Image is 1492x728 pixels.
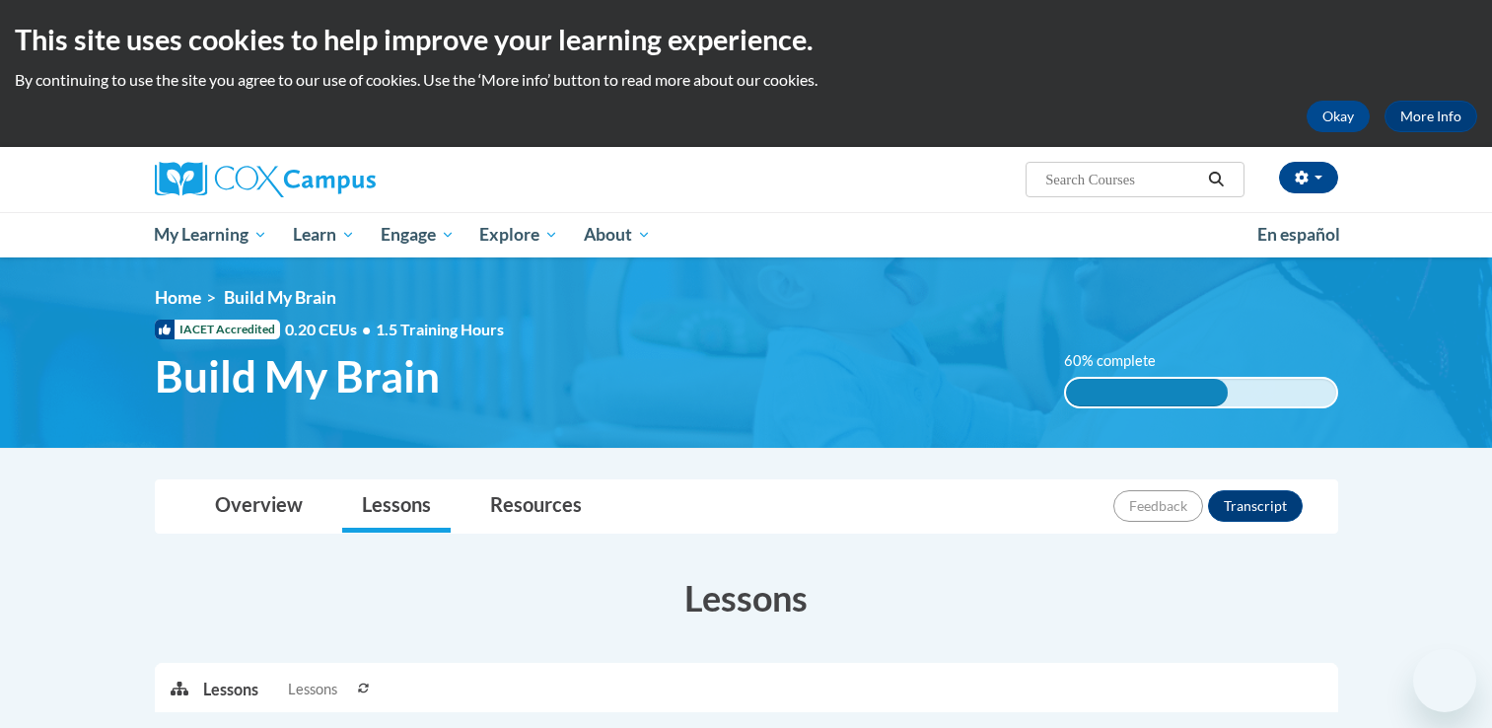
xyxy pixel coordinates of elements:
a: Home [155,287,201,308]
span: 1.5 Training Hours [376,320,504,338]
span: Learn [293,223,355,247]
a: Cox Campus [155,162,530,197]
button: Search [1201,168,1231,191]
input: Search Courses [1043,168,1201,191]
iframe: Button to launch messaging window [1413,649,1476,712]
span: About [584,223,651,247]
img: Cox Campus [155,162,376,197]
a: Engage [368,212,467,257]
button: Account Settings [1279,162,1338,193]
span: Build My Brain [155,350,440,402]
h2: This site uses cookies to help improve your learning experience. [15,20,1477,59]
div: 60% complete [1066,379,1228,406]
a: More Info [1385,101,1477,132]
span: Lessons [288,679,337,700]
span: IACET Accredited [155,320,280,339]
h3: Lessons [155,573,1338,622]
a: Resources [470,480,602,533]
button: Transcript [1208,490,1303,522]
span: Build My Brain [224,287,336,308]
p: Lessons [203,679,258,700]
button: Okay [1307,101,1370,132]
a: Overview [195,480,322,533]
a: Lessons [342,480,451,533]
a: En español [1244,214,1353,255]
a: About [571,212,664,257]
span: Explore [479,223,558,247]
span: My Learning [154,223,267,247]
span: Engage [381,223,455,247]
a: Learn [280,212,368,257]
p: By continuing to use the site you agree to our use of cookies. Use the ‘More info’ button to read... [15,69,1477,91]
a: My Learning [142,212,281,257]
a: Explore [466,212,571,257]
span: 0.20 CEUs [285,319,376,340]
span: • [362,320,371,338]
label: 60% complete [1064,350,1177,372]
button: Feedback [1113,490,1203,522]
span: En español [1257,224,1340,245]
div: Main menu [125,212,1368,257]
